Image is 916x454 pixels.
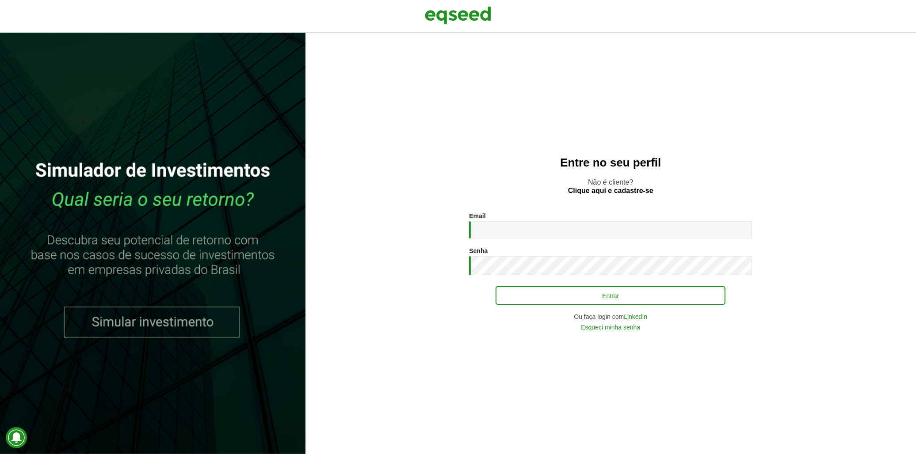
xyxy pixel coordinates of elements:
label: Senha [469,248,488,254]
img: EqSeed Logo [425,4,491,26]
a: Clique aqui e cadastre-se [568,187,653,194]
a: LinkedIn [624,314,647,320]
button: Entrar [496,286,725,305]
h2: Entre no seu perfil [323,156,898,169]
label: Email [469,213,485,219]
div: Ou faça login com [469,314,752,320]
p: Não é cliente? [323,178,898,195]
a: Esqueci minha senha [581,324,640,330]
